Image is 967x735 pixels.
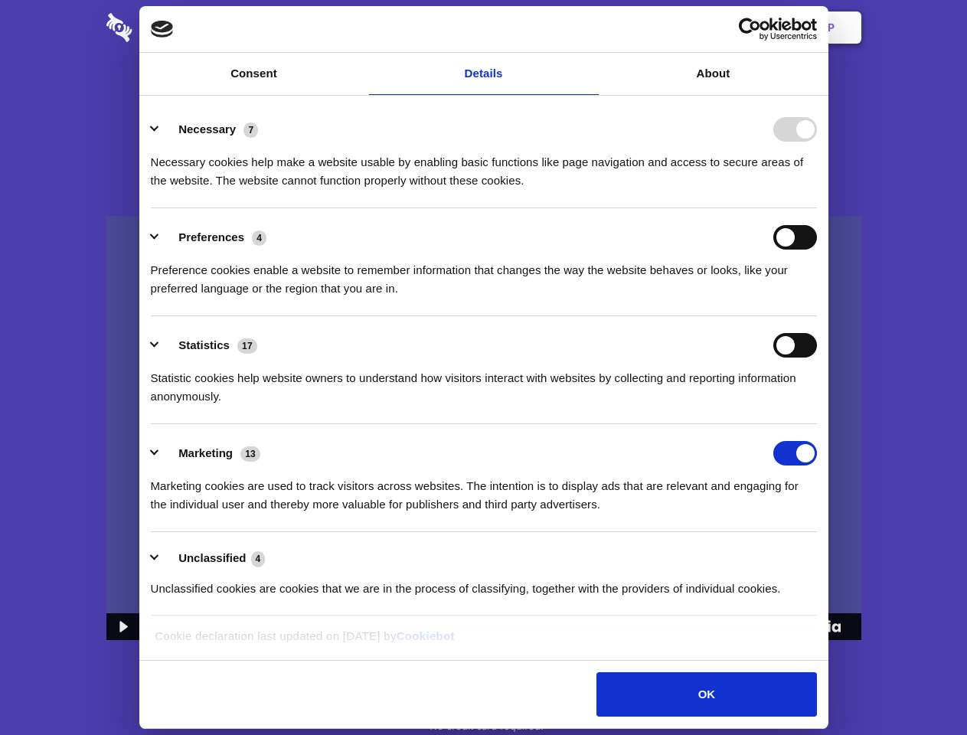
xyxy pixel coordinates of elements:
img: logo-wordmark-white-trans-d4663122ce5f474addd5e946df7df03e33cb6a1c49d2221995e7729f52c070b2.svg [106,13,237,42]
button: Preferences (4) [151,225,276,250]
img: logo [151,21,174,38]
button: Statistics (17) [151,333,267,358]
h1: Eliminate Slack Data Loss. [106,69,861,124]
div: Cookie declaration last updated on [DATE] by [143,627,824,657]
div: Necessary cookies help make a website usable by enabling basic functions like page navigation and... [151,142,817,190]
a: Cookiebot [397,629,455,642]
a: Details [369,53,599,95]
a: Login [694,4,761,51]
button: Necessary (7) [151,117,268,142]
a: Usercentrics Cookiebot - opens in a new window [683,18,817,41]
span: 17 [237,338,257,354]
button: OK [596,672,816,717]
span: 4 [251,551,266,567]
label: Preferences [178,230,244,243]
label: Statistics [178,338,230,351]
a: About [599,53,828,95]
label: Marketing [178,446,233,459]
div: Preference cookies enable a website to remember information that changes the way the website beha... [151,250,817,298]
a: Pricing [449,4,516,51]
div: Unclassified cookies are cookies that we are in the process of classifying, together with the pro... [151,568,817,598]
span: 7 [243,122,258,138]
label: Necessary [178,122,236,136]
button: Marketing (13) [151,441,270,465]
button: Play Video [106,613,138,640]
button: Unclassified (4) [151,549,275,568]
div: Marketing cookies are used to track visitors across websites. The intention is to display ads tha... [151,465,817,514]
span: 13 [240,446,260,462]
img: Sharesecret [106,216,861,641]
a: Contact [621,4,691,51]
span: 4 [252,230,266,246]
a: Consent [139,53,369,95]
iframe: Drift Widget Chat Controller [890,658,949,717]
div: Statistic cookies help website owners to understand how visitors interact with websites by collec... [151,358,817,406]
h4: Auto-redaction of sensitive data, encrypted data sharing and self-destructing private chats. Shar... [106,139,861,190]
